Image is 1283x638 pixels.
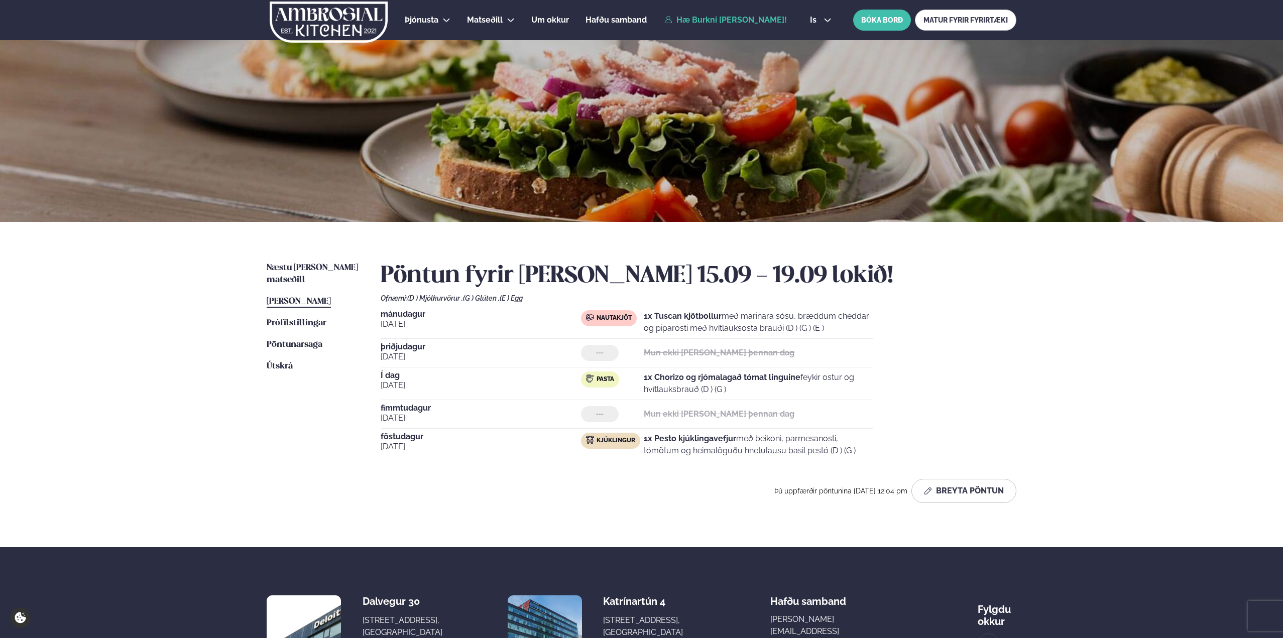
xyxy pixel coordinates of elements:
div: Katrínartún 4 [603,595,683,607]
span: is [810,16,820,24]
span: [PERSON_NAME] [267,297,331,306]
span: Þú uppfærðir pöntunina [DATE] 12:04 pm [774,487,907,495]
a: Næstu [PERSON_NAME] matseðill [267,262,361,286]
span: föstudagur [381,433,581,441]
span: [DATE] [381,351,581,363]
img: logo [269,2,389,43]
a: Matseðill [467,14,503,26]
span: fimmtudagur [381,404,581,412]
a: Hæ Burkni [PERSON_NAME]! [664,16,787,25]
span: [DATE] [381,412,581,424]
span: [DATE] [381,318,581,330]
img: beef.svg [586,313,594,321]
span: [DATE] [381,379,581,392]
p: feykir ostur og hvítlauksbrauð (D ) (G ) [644,371,873,396]
span: Þjónusta [405,15,438,25]
div: Dalvegur 30 [363,595,442,607]
a: Þjónusta [405,14,438,26]
span: (G ) Glúten , [463,294,500,302]
strong: 1x Pesto kjúklingavefjur [644,434,736,443]
button: Breyta Pöntun [911,479,1016,503]
button: BÓKA BORÐ [853,10,911,31]
p: með marinara sósu, bræddum cheddar og piparosti með hvítlauksosta brauði (D ) (G ) (E ) [644,310,873,334]
span: Matseðill [467,15,503,25]
h2: Pöntun fyrir [PERSON_NAME] 15.09 - 19.09 lokið! [381,262,1016,290]
span: Um okkur [531,15,569,25]
button: is [802,16,840,24]
strong: 1x Tuscan kjötbollur [644,311,722,321]
a: [PERSON_NAME] [267,296,331,308]
a: Prófílstillingar [267,317,326,329]
span: --- [596,349,604,357]
span: Hafðu samband [770,587,846,607]
a: Hafðu samband [586,14,647,26]
span: mánudagur [381,310,581,318]
span: Prófílstillingar [267,319,326,327]
a: Cookie settings [10,607,31,628]
span: (E ) Egg [500,294,523,302]
a: Um okkur [531,14,569,26]
strong: Mun ekki [PERSON_NAME] þennan dag [644,348,794,357]
img: chicken.svg [586,436,594,444]
span: Nautakjöt [597,314,632,322]
span: þriðjudagur [381,343,581,351]
a: Pöntunarsaga [267,339,322,351]
span: [DATE] [381,441,581,453]
span: Næstu [PERSON_NAME] matseðill [267,264,358,284]
strong: 1x Chorizo og rjómalagað tómat linguine [644,372,800,382]
strong: Mun ekki [PERSON_NAME] þennan dag [644,409,794,419]
span: --- [596,410,604,418]
p: með beikoni, parmesanosti, tómötum og heimalöguðu hnetulausu basil pestó (D ) (G ) [644,433,873,457]
span: (D ) Mjólkurvörur , [407,294,463,302]
div: Ofnæmi: [381,294,1016,302]
span: Hafðu samband [586,15,647,25]
a: Útskrá [267,360,293,372]
span: Pöntunarsaga [267,340,322,349]
span: Pasta [597,375,614,384]
a: MATUR FYRIR FYRIRTÆKI [915,10,1016,31]
span: Kjúklingur [597,437,635,445]
img: pasta.svg [586,374,594,382]
div: Fylgdu okkur [978,595,1016,627]
span: Í dag [381,371,581,379]
span: Útskrá [267,362,293,370]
